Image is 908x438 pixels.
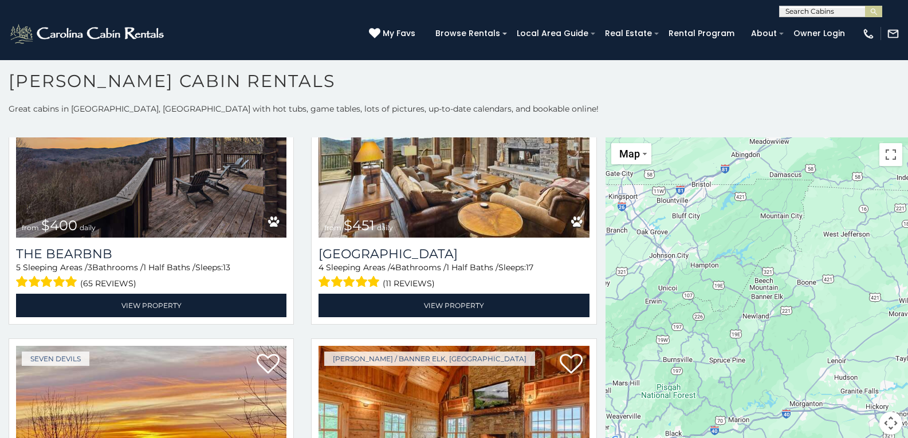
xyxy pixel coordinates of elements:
a: The Bearbnb [16,246,286,262]
span: 17 [526,262,533,273]
span: 4 [390,262,395,273]
div: Sleeping Areas / Bathrooms / Sleeps: [319,262,589,291]
span: 13 [223,262,230,273]
img: mail-regular-white.png [887,27,899,40]
span: Map [619,148,640,160]
a: Real Estate [599,25,658,42]
a: Browse Rentals [430,25,506,42]
span: from [324,223,341,232]
span: 3 [88,262,92,273]
span: 1 Half Baths / [446,262,498,273]
button: Toggle fullscreen view [879,143,902,166]
span: daily [377,223,393,232]
a: Add to favorites [257,353,280,377]
img: White-1-2.png [9,22,167,45]
a: Seven Devils [22,352,89,366]
span: (11 reviews) [383,276,435,291]
span: daily [80,223,96,232]
a: [GEOGRAPHIC_DATA] [319,246,589,262]
img: The Bearbnb [16,56,286,237]
a: Local Area Guide [511,25,594,42]
a: View Property [319,294,589,317]
span: $400 [41,217,77,234]
a: About [745,25,783,42]
div: Sleeping Areas / Bathrooms / Sleeps: [16,262,286,291]
a: My Favs [369,27,418,40]
span: My Favs [383,27,415,40]
span: 5 [16,262,21,273]
a: View Property [16,294,286,317]
button: Map camera controls [879,412,902,435]
a: Cucumber Tree Lodge from $451 daily [319,56,589,237]
span: 1 Half Baths / [143,262,195,273]
span: (65 reviews) [80,276,136,291]
span: from [22,223,39,232]
img: phone-regular-white.png [862,27,875,40]
span: 4 [319,262,324,273]
span: $451 [344,217,375,234]
img: Cucumber Tree Lodge [319,56,589,237]
a: Rental Program [663,25,740,42]
a: Add to favorites [560,353,583,377]
h3: Cucumber Tree Lodge [319,246,589,262]
a: Owner Login [788,25,851,42]
button: Change map style [611,143,651,164]
a: The Bearbnb from $400 daily [16,56,286,237]
a: [PERSON_NAME] / Banner Elk, [GEOGRAPHIC_DATA] [324,352,535,366]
